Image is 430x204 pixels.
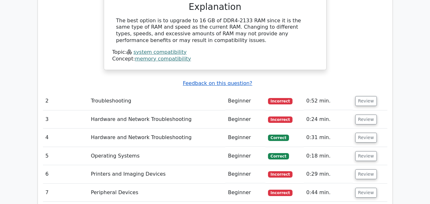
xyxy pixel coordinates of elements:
[88,184,225,202] td: Peripheral Devices
[88,129,225,147] td: Hardware and Network Troubleshooting
[225,110,265,129] td: Beginner
[43,129,88,147] td: 4
[43,147,88,165] td: 5
[355,96,377,106] button: Review
[133,49,187,55] a: system compatibility
[225,92,265,110] td: Beginner
[268,116,293,123] span: Incorrect
[268,135,289,141] span: Correct
[43,110,88,129] td: 3
[304,165,352,183] td: 0:29 min.
[268,171,293,178] span: Incorrect
[355,115,377,124] button: Review
[304,110,352,129] td: 0:24 min.
[304,129,352,147] td: 0:31 min.
[225,129,265,147] td: Beginner
[225,184,265,202] td: Beginner
[225,165,265,183] td: Beginner
[116,2,314,12] h3: Explanation
[88,165,225,183] td: Printers and Imaging Devices
[43,92,88,110] td: 2
[268,190,293,196] span: Incorrect
[88,92,225,110] td: Troubleshooting
[304,92,352,110] td: 0:52 min.
[43,184,88,202] td: 7
[112,49,318,56] div: Topic:
[43,165,88,183] td: 6
[355,151,377,161] button: Review
[355,188,377,198] button: Review
[135,56,191,62] a: memory compatibility
[355,133,377,143] button: Review
[268,98,293,104] span: Incorrect
[355,169,377,179] button: Review
[304,147,352,165] td: 0:18 min.
[112,56,318,62] div: Concept:
[88,110,225,129] td: Hardware and Network Troubleshooting
[268,153,289,159] span: Correct
[88,147,225,165] td: Operating Systems
[304,184,352,202] td: 0:44 min.
[225,147,265,165] td: Beginner
[183,80,252,86] a: Feedback on this question?
[116,18,314,44] div: The best option is to upgrade to 16 GB of DDR4-2133 RAM since it is the same type of RAM and spee...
